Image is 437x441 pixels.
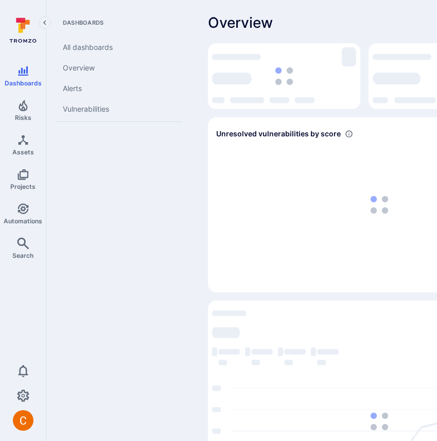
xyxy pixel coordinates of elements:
[275,67,293,85] img: Loading...
[10,183,36,190] span: Projects
[55,37,182,58] a: All dashboards
[55,99,182,119] a: Vulnerabilities
[216,129,341,139] span: Unresolved vulnerabilities by score
[208,43,360,109] div: Active alerts
[208,14,273,31] span: Overview
[371,413,388,430] img: Loading...
[212,47,356,105] div: loading spinner
[5,79,42,87] span: Dashboards
[55,19,182,27] span: Dashboards
[4,217,42,225] span: Automations
[15,114,31,121] span: Risks
[55,78,182,99] a: Alerts
[12,148,34,156] span: Assets
[12,252,33,259] span: Search
[55,58,182,78] a: Overview
[13,410,33,431] img: ACg8ocJuq_DPPTkXyD9OlTnVLvDrpObecjcADscmEHLMiTyEnTELew=s96-c
[41,19,48,27] i: Collapse navigation menu
[13,410,33,431] div: Camilo Rivera
[345,129,353,139] div: Number of vulnerabilities in status ‘Open’ ‘Triaged’ and ‘In process’ grouped by score
[39,16,51,29] button: Collapse navigation menu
